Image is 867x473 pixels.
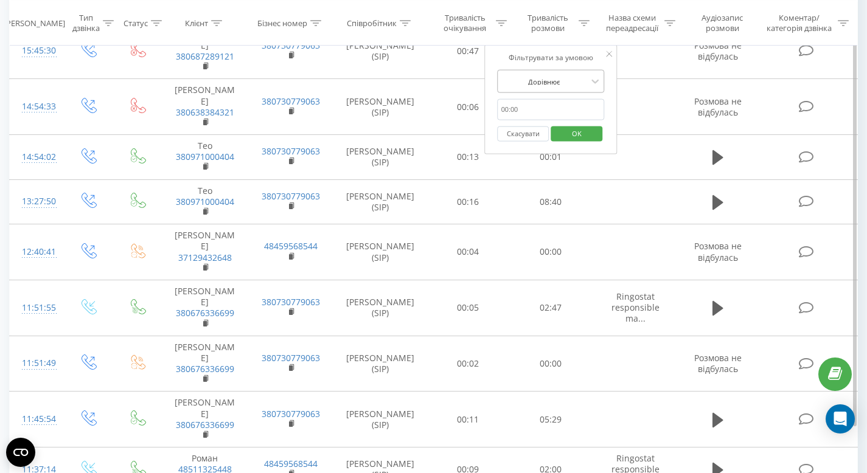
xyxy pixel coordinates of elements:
span: Розмова не відбулась [694,352,742,375]
td: [PERSON_NAME] (SIP) [334,392,427,447]
button: Скасувати [498,126,549,141]
a: 380676336699 [176,307,234,319]
td: [PERSON_NAME] (SIP) [334,336,427,392]
td: [PERSON_NAME] (SIP) [334,179,427,224]
td: 00:04 [427,224,509,280]
a: 48459568544 [264,240,318,252]
div: Тип дзвінка [72,13,100,33]
td: 00:47 [427,23,509,79]
div: Бізнес номер [257,18,307,28]
a: 380687289121 [176,50,234,62]
td: [PERSON_NAME] (SIP) [334,79,427,135]
td: [PERSON_NAME] [162,79,248,135]
td: 00:00 [509,224,592,280]
a: 380730779063 [262,296,320,308]
div: Клієнт [185,18,208,28]
td: Тео [162,179,248,224]
span: Розмова не відбулась [694,240,742,263]
td: 00:16 [427,179,509,224]
div: Тривалість розмови [521,13,576,33]
a: 380676336699 [176,363,234,375]
a: 380730779063 [262,408,320,419]
div: Коментар/категорія дзвінка [764,13,835,33]
a: 380971000404 [176,151,234,162]
span: Розмова не відбулась [694,95,742,118]
td: 08:40 [509,179,592,224]
div: Статус [124,18,148,28]
div: Назва схеми переадресації [604,13,662,33]
td: [PERSON_NAME] (SIP) [334,135,427,180]
a: 380676336699 [176,419,234,430]
td: [PERSON_NAME] [162,392,248,447]
td: 00:11 [427,392,509,447]
a: 380730779063 [262,40,320,51]
div: Open Intercom Messenger [826,404,855,433]
div: 11:51:49 [22,351,50,375]
div: Аудіозапис розмови [689,13,755,33]
td: 00:13 [427,135,509,180]
a: 380730779063 [262,190,320,202]
td: [PERSON_NAME] [162,23,248,79]
td: 00:00 [509,336,592,392]
div: Фільтрувати за умовою [498,52,605,64]
a: 37129432648 [178,252,232,263]
a: 380730779063 [262,145,320,157]
td: [PERSON_NAME] [162,224,248,280]
div: Співробітник [347,18,397,28]
div: 12:40:41 [22,240,50,264]
td: 00:05 [427,280,509,336]
a: 380638384321 [176,106,234,118]
td: [PERSON_NAME] (SIP) [334,224,427,280]
a: 380730779063 [262,352,320,364]
a: 380730779063 [262,95,320,107]
td: 02:47 [509,280,592,336]
button: OK [551,126,602,141]
td: 00:06 [427,79,509,135]
td: Тео [162,135,248,180]
a: 48459568544 [264,458,318,469]
a: 380971000404 [176,196,234,207]
td: [PERSON_NAME] (SIP) [334,280,427,336]
div: Тривалість очікування [437,13,492,33]
span: Ringostat responsible ma... [611,291,660,324]
span: Розмова не відбулась [694,40,742,62]
input: 00:00 [498,99,605,120]
td: [PERSON_NAME] [162,280,248,336]
div: [PERSON_NAME] [4,18,65,28]
div: 11:45:54 [22,407,50,431]
div: 14:54:02 [22,145,50,169]
div: 13:27:50 [22,190,50,213]
div: 14:54:33 [22,95,50,119]
div: 11:51:55 [22,296,50,320]
div: 15:45:30 [22,39,50,63]
td: [PERSON_NAME] [162,336,248,392]
td: 00:01 [509,135,592,180]
td: 00:02 [427,336,509,392]
td: 05:29 [509,392,592,447]
button: Open CMP widget [6,438,35,467]
td: [PERSON_NAME] (SIP) [334,23,427,79]
span: OK [560,123,594,142]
